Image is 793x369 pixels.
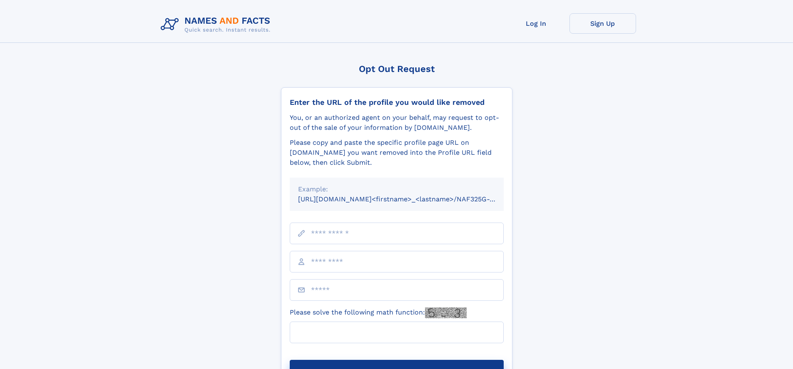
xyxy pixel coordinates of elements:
[503,13,569,34] a: Log In
[290,138,504,168] div: Please copy and paste the specific profile page URL on [DOMAIN_NAME] you want removed into the Pr...
[290,98,504,107] div: Enter the URL of the profile you would like removed
[298,195,520,203] small: [URL][DOMAIN_NAME]<firstname>_<lastname>/NAF325G-xxxxxxxx
[290,113,504,133] div: You, or an authorized agent on your behalf, may request to opt-out of the sale of your informatio...
[281,64,512,74] div: Opt Out Request
[290,307,467,318] label: Please solve the following math function:
[157,13,277,36] img: Logo Names and Facts
[298,184,495,194] div: Example:
[569,13,636,34] a: Sign Up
